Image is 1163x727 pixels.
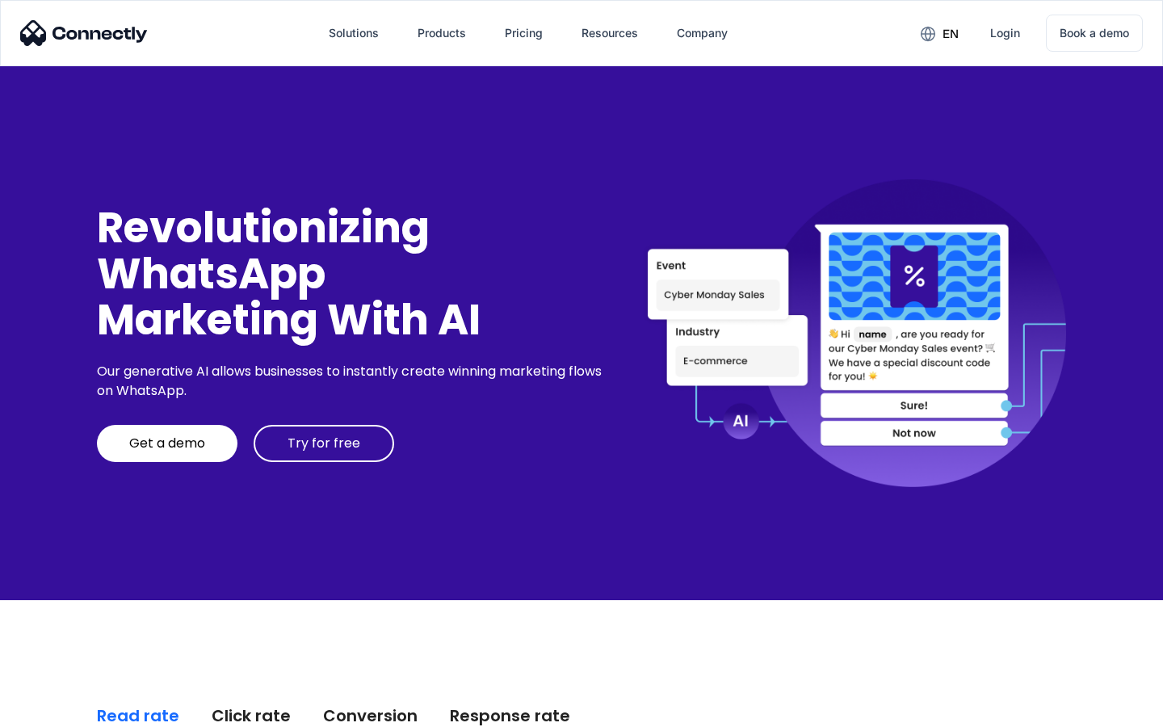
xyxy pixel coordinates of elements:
div: Pricing [505,22,543,44]
div: Try for free [288,435,360,452]
a: Login [977,14,1033,53]
div: Conversion [323,704,418,727]
a: Try for free [254,425,394,462]
aside: Language selected: English [16,699,97,721]
a: Pricing [492,14,556,53]
div: en [943,23,959,45]
div: Products [418,22,466,44]
div: Get a demo [129,435,205,452]
ul: Language list [32,699,97,721]
img: Connectly Logo [20,20,148,46]
div: Response rate [450,704,570,727]
div: Read rate [97,704,179,727]
div: Company [677,22,728,44]
div: Login [990,22,1020,44]
div: Click rate [212,704,291,727]
a: Book a demo [1046,15,1143,52]
div: Revolutionizing WhatsApp Marketing With AI [97,204,607,343]
div: Our generative AI allows businesses to instantly create winning marketing flows on WhatsApp. [97,362,607,401]
div: Solutions [329,22,379,44]
a: Get a demo [97,425,237,462]
div: Resources [581,22,638,44]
